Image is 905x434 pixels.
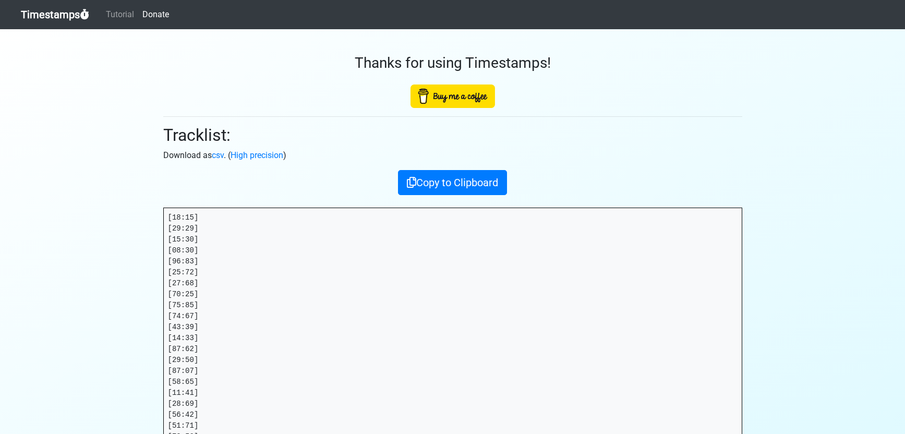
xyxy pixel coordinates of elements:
a: Tutorial [102,4,138,25]
h3: Thanks for using Timestamps! [163,54,742,72]
h2: Tracklist: [163,125,742,145]
button: Copy to Clipboard [398,170,507,195]
a: High precision [231,150,283,160]
a: Donate [138,4,173,25]
a: Timestamps [21,4,89,25]
a: csv [212,150,224,160]
p: Download as . ( ) [163,149,742,162]
img: Buy Me A Coffee [411,85,495,108]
